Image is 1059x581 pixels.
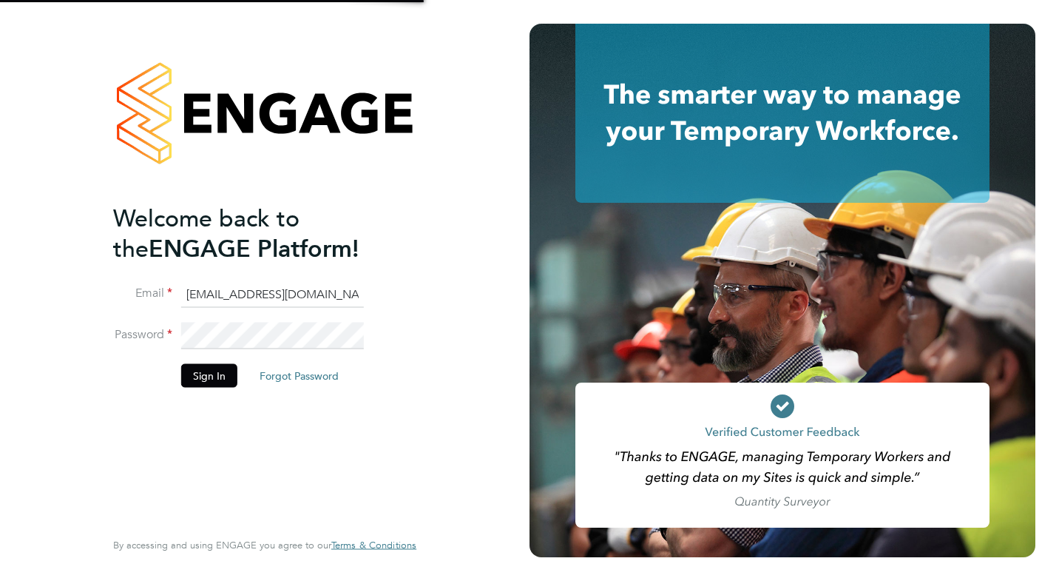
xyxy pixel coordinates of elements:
button: Sign In [181,364,237,388]
span: Welcome back to the [113,204,300,263]
span: Terms & Conditions [331,539,416,551]
label: Password [113,327,172,343]
a: Terms & Conditions [331,540,416,551]
button: Forgot Password [248,364,351,388]
label: Email [113,286,172,301]
span: By accessing and using ENGAGE you agree to our [113,539,416,551]
input: Enter your work email... [181,281,364,308]
h2: ENGAGE Platform! [113,203,402,263]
